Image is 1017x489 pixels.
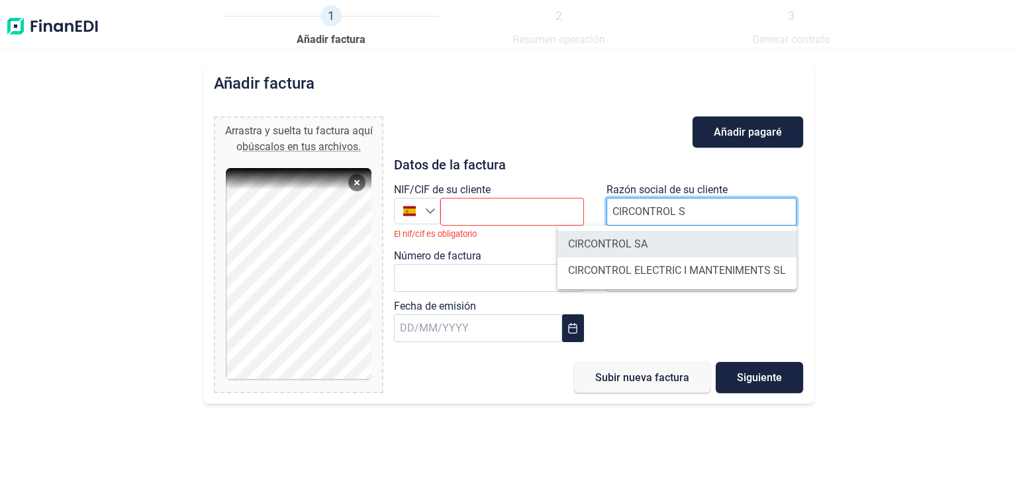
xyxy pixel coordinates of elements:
[297,32,365,48] span: Añadir factura
[557,257,797,284] li: CIRCONTROL ELECTRIC I MANTENIMENTS SL
[714,127,782,137] span: Añadir pagaré
[403,204,416,217] img: ES
[394,248,481,264] label: Número de factura
[394,158,803,171] h3: Datos de la factura
[394,229,477,239] small: El nif/cif es obligatorio
[737,373,782,382] span: Siguiente
[693,116,803,148] button: Añadir pagaré
[5,5,99,48] img: Logo de aplicación
[242,140,361,153] span: búscalos en tus archivos.
[716,362,803,393] button: Siguiente
[425,199,440,224] div: Seleccione un país
[562,314,584,342] button: Choose Date
[214,74,315,93] h2: Añadir factura
[574,362,710,393] button: Subir nueva factura
[394,298,476,314] label: Fecha de emisión
[297,5,365,48] a: 1Añadir factura
[320,5,342,26] span: 1
[595,373,689,382] span: Subir nueva factura
[557,231,797,257] li: CIRCONTROL SA
[220,123,377,155] div: Arrastra y suelta tu factura aquí o
[394,314,562,342] input: DD/MM/YYYY
[394,182,491,198] label: NIF/CIF de su cliente
[606,182,728,198] label: Razón social de su cliente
